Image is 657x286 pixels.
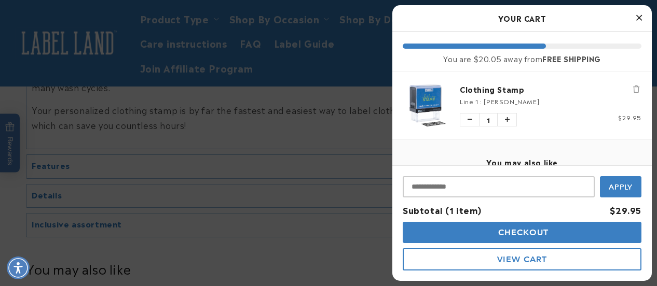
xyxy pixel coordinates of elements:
div: Accessibility Menu [7,256,30,279]
h2: Your Cart [403,10,641,26]
span: $29.95 [618,112,641,122]
span: Subtotal (1 item) [403,204,481,216]
span: [PERSON_NAME] [484,96,539,106]
button: Gorgias live chat [5,4,126,31]
button: Apply [600,176,641,197]
img: Clothing Stamp - Label Land [403,82,449,128]
button: Remove Clothing Stamp [631,84,641,94]
h4: You may also like [403,158,641,167]
input: Input Discount [403,176,595,197]
button: cart [403,248,641,270]
button: Increase quantity of Clothing Stamp [498,113,516,126]
button: cart [403,222,641,243]
a: Clothing Stamp [460,84,641,94]
span: : [480,96,482,106]
li: product [403,71,641,139]
span: Apply [609,182,633,192]
span: View Cart [497,254,547,264]
span: Checkout [496,227,549,237]
span: 1 [479,113,498,126]
button: Decrease quantity of Clothing Stamp [460,113,479,126]
div: $29.95 [610,203,641,218]
b: FREE SHIPPING [542,53,601,64]
span: Line 1 [460,96,478,106]
div: You are $20.05 away from [403,54,641,63]
button: Close Cart [631,10,647,26]
h1: Chat with us [79,12,124,22]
